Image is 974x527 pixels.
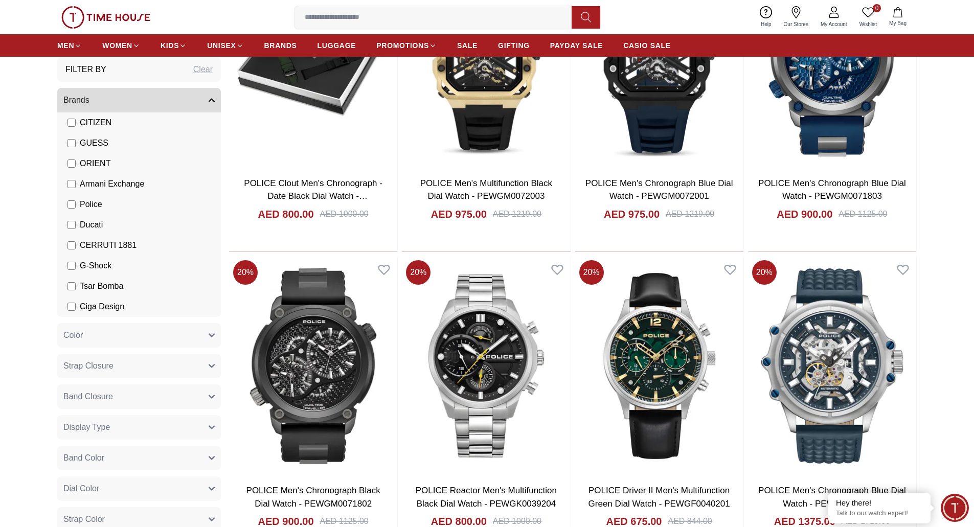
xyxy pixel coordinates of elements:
span: PROMOTIONS [376,40,429,51]
span: BRANDS [264,40,297,51]
a: SALE [457,36,478,55]
span: Strap Closure [63,360,114,372]
span: SALE [457,40,478,51]
span: LUGGAGE [318,40,356,51]
input: Tsar Bomba [67,282,76,290]
span: CERRUTI 1881 [80,239,137,251]
span: Tsar Bomba [80,280,123,292]
a: PAYDAY SALE [550,36,603,55]
span: UNISEX [207,40,236,51]
span: ORIENT [80,157,110,170]
h3: Filter By [65,63,106,76]
span: Our Stores [780,20,812,28]
a: POLICE Reactor Men's Multifunction Black Dial Watch - PEWGK0039204 [402,256,570,476]
span: KIDS [161,40,179,51]
div: AED 1125.00 [839,208,887,220]
span: Help [757,20,776,28]
h4: AED 975.00 [604,207,660,221]
span: Band Color [63,452,104,464]
a: POLICE Clout Men's Chronograph - Date Black Dial Watch - PEWGO0052401-SET [244,178,382,214]
a: POLICE Reactor Men's Multifunction Black Dial Watch - PEWGK0039204 [416,486,557,509]
span: Band Closure [63,391,113,403]
div: AED 1219.00 [666,208,714,220]
a: POLICE Men's Chronograph Black Dial Watch - PEWGM0071802 [246,486,380,509]
a: BRANDS [264,36,297,55]
span: 20 % [233,260,258,285]
a: UNISEX [207,36,243,55]
div: AED 1000.00 [320,208,369,220]
span: MEN [57,40,74,51]
button: Display Type [57,415,221,440]
h4: AED 975.00 [431,207,487,221]
span: GIFTING [498,40,530,51]
span: Display Type [63,421,110,433]
a: POLICE Driver II Men's Multifunction Green Dial Watch - PEWGF0040201 [588,486,730,509]
img: POLICE Men's Chronograph Black Dial Watch - PEWGM0071802 [229,256,397,476]
a: KIDS [161,36,187,55]
span: Wishlist [855,20,881,28]
button: Dial Color [57,476,221,501]
a: POLICE Men's Multifunction Black Dial Watch - PEWGM0072003 [420,178,552,201]
div: Chat Widget [941,494,969,522]
a: 0Wishlist [853,4,883,30]
a: MEN [57,36,82,55]
span: Brands [63,94,89,106]
div: Hey there! [836,498,923,508]
button: Band Color [57,446,221,470]
span: 20 % [406,260,431,285]
input: G-Shock [67,262,76,270]
a: CASIO SALE [623,36,671,55]
a: WOMEN [102,36,140,55]
span: Ducati [80,219,103,231]
img: ... [61,6,150,29]
img: POLICE Men's Chronograph Blue Dial Watch - PEWGE1601803 [748,256,916,476]
a: POLICE Men's Chronograph Blue Dial Watch - PEWGE1601803 [758,486,906,509]
input: CERRUTI 1881 [67,241,76,249]
span: Armani Exchange [80,178,144,190]
span: PAYDAY SALE [550,40,603,51]
a: GIFTING [498,36,530,55]
input: GUESS [67,139,76,147]
input: Police [67,200,76,209]
button: Strap Closure [57,354,221,378]
img: POLICE Driver II Men's Multifunction Green Dial Watch - PEWGF0040201 [575,256,743,476]
button: Brands [57,88,221,112]
span: Police [80,198,102,211]
span: 0 [873,4,881,12]
span: GUESS [80,137,108,149]
input: Armani Exchange [67,180,76,188]
span: My Account [817,20,851,28]
span: 20 % [752,260,777,285]
button: My Bag [883,5,913,29]
span: My Bag [885,19,911,27]
input: Ciga Design [67,303,76,311]
a: Help [755,4,778,30]
span: Ciga Design [80,301,124,313]
span: WOMEN [102,40,132,51]
button: Color [57,323,221,348]
div: Clear [193,63,213,76]
span: 20 % [579,260,604,285]
h4: AED 900.00 [777,207,832,221]
a: Our Stores [778,4,814,30]
span: Strap Color [63,513,105,525]
a: PROMOTIONS [376,36,437,55]
input: CITIZEN [67,119,76,127]
span: CASIO SALE [623,40,671,51]
a: LUGGAGE [318,36,356,55]
span: Dial Color [63,483,99,495]
span: CITIZEN [80,117,111,129]
h4: AED 800.00 [258,207,314,221]
div: AED 1219.00 [493,208,541,220]
input: Ducati [67,221,76,229]
button: Band Closure [57,384,221,409]
p: Talk to our watch expert! [836,509,923,518]
span: G-Shock [80,260,111,272]
a: POLICE Men's Chronograph Blue Dial Watch - PEWGM0071803 [758,178,906,201]
a: POLICE Men's Chronograph Blue Dial Watch - PEWGM0072001 [585,178,733,201]
input: ORIENT [67,159,76,168]
span: Color [63,329,83,341]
